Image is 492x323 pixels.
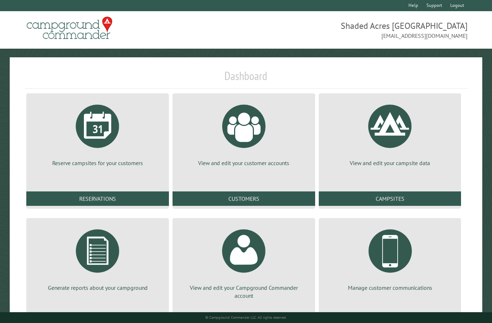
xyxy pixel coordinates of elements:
[327,159,453,167] p: View and edit your campsite data
[173,191,315,206] a: Customers
[246,20,468,40] span: Shaded Acres [GEOGRAPHIC_DATA] [EMAIL_ADDRESS][DOMAIN_NAME]
[181,284,307,300] p: View and edit your Campground Commander account
[35,224,160,292] a: Generate reports about your campground
[35,284,160,292] p: Generate reports about your campground
[24,69,467,89] h1: Dashboard
[205,315,287,320] small: © Campground Commander LLC. All rights reserved.
[327,224,453,292] a: Manage customer communications
[35,99,160,167] a: Reserve campsites for your customers
[181,159,307,167] p: View and edit your customer accounts
[327,99,453,167] a: View and edit your campsite data
[327,284,453,292] p: Manage customer communications
[26,191,169,206] a: Reservations
[181,99,307,167] a: View and edit your customer accounts
[181,224,307,300] a: View and edit your Campground Commander account
[319,191,461,206] a: Campsites
[24,14,115,42] img: Campground Commander
[35,159,160,167] p: Reserve campsites for your customers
